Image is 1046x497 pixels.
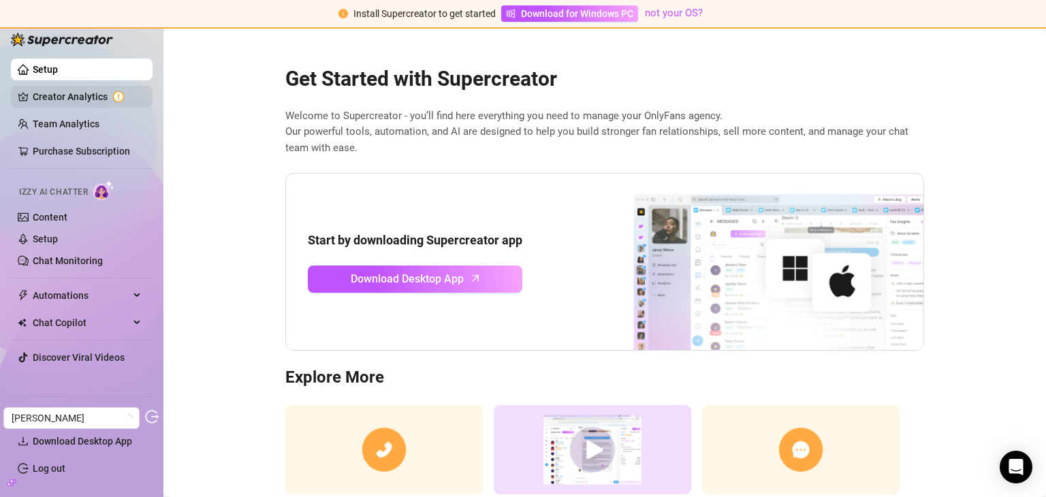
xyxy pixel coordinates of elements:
[583,174,923,351] img: download app
[285,367,924,389] h3: Explore More
[285,66,924,92] h2: Get Started with Supercreator
[33,436,132,447] span: Download Desktop App
[308,233,522,247] strong: Start by downloading Supercreator app
[33,312,129,334] span: Chat Copilot
[645,7,703,19] a: not your OS?
[33,86,142,108] a: Creator Analytics exclamation-circle
[33,255,103,266] a: Chat Monitoring
[494,405,691,494] img: supercreator demo
[506,9,516,18] span: windows
[33,352,125,363] a: Discover Viral Videos
[33,118,99,129] a: Team Analytics
[285,405,483,494] img: consulting call
[353,8,496,19] span: Install Supercreator to get started
[11,33,113,46] img: logo-BBDzfeDw.svg
[33,234,58,244] a: Setup
[468,270,484,286] span: arrow-up
[18,436,29,447] span: download
[124,414,132,422] span: loading
[33,285,129,306] span: Automations
[7,478,16,487] span: build
[93,180,114,200] img: AI Chatter
[702,405,900,494] img: contact support
[33,463,65,474] a: Log out
[33,212,67,223] a: Content
[1000,451,1032,483] div: Open Intercom Messenger
[145,410,159,423] span: logout
[351,270,464,287] span: Download Desktop App
[33,64,58,75] a: Setup
[12,408,131,428] span: Brianna
[18,318,27,327] img: Chat Copilot
[19,186,88,199] span: Izzy AI Chatter
[501,5,638,22] a: Download for Windows PC
[285,108,924,157] span: Welcome to Supercreator - you’ll find here everything you need to manage your OnlyFans agency. Ou...
[18,290,29,301] span: thunderbolt
[521,6,633,21] span: Download for Windows PC
[33,146,130,157] a: Purchase Subscription
[338,9,348,18] span: exclamation-circle
[308,266,522,293] a: Download Desktop Apparrow-up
